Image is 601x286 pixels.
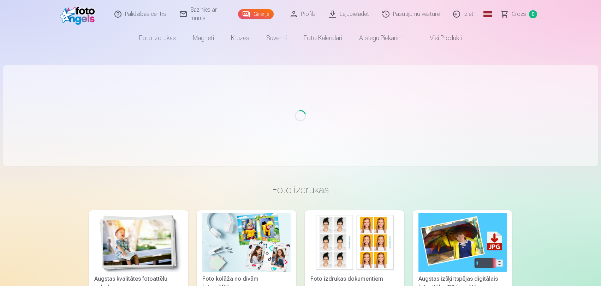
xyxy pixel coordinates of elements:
[308,275,401,283] div: Foto izdrukas dokumentiem
[295,28,351,48] a: Foto kalendāri
[94,213,183,272] img: Augstas kvalitātes fotoattēlu izdrukas
[351,28,410,48] a: Atslēgu piekariņi
[512,10,526,18] span: Grozs
[529,10,537,18] span: 0
[418,213,507,272] img: Augstas izšķirtspējas digitālais fotoattēls JPG formātā
[202,213,291,272] img: Foto kolāža no divām fotogrāfijām
[238,9,274,19] a: Galerija
[258,28,295,48] a: Suvenīri
[60,3,98,25] img: /v1
[310,213,399,272] img: Foto izdrukas dokumentiem
[131,28,184,48] a: Foto izdrukas
[222,28,258,48] a: Krūzes
[410,28,471,48] a: Visi produkti
[94,183,507,196] h3: Foto izdrukas
[184,28,222,48] a: Magnēti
